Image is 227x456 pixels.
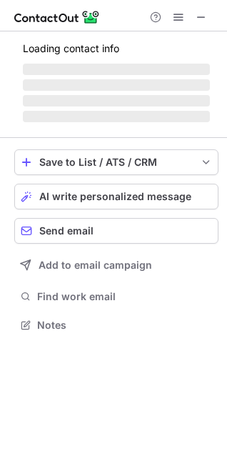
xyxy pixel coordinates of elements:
span: Send email [39,225,94,237]
button: Add to email campaign [14,252,218,278]
p: Loading contact info [23,43,210,54]
span: ‌ [23,79,210,91]
img: ContactOut v5.3.10 [14,9,100,26]
span: Notes [37,319,213,332]
button: Send email [14,218,218,244]
span: ‌ [23,95,210,106]
button: Notes [14,315,218,335]
span: AI write personalized message [39,191,191,202]
span: ‌ [23,64,210,75]
button: Find work email [14,287,218,307]
button: save-profile-one-click [14,149,218,175]
span: ‌ [23,111,210,122]
span: Find work email [37,290,213,303]
div: Save to List / ATS / CRM [39,157,193,168]
button: AI write personalized message [14,184,218,209]
span: Add to email campaign [39,259,152,271]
